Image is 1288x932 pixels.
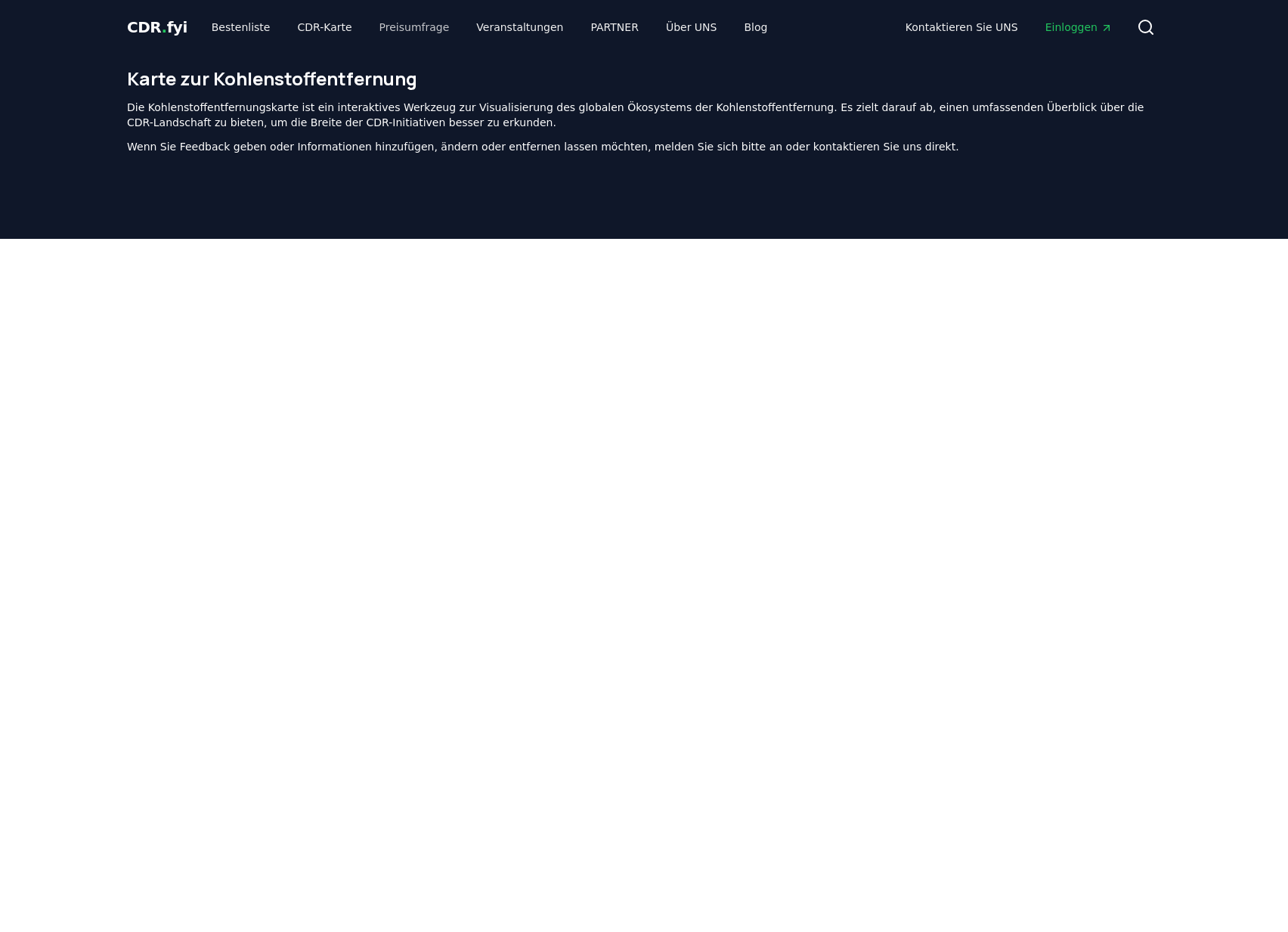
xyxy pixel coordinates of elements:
a: Blog [732,14,779,41]
a: PARTNER [578,14,650,41]
a: Einloggen [1033,14,1125,41]
a: CDR.fyi [127,17,187,38]
p: Wenn Sie Feedback geben oder Informationen hinzufügen, ändern oder entfernen lassen möchten, meld... [127,139,1161,154]
a: CDR-Karte [285,14,364,41]
a: Kontaktieren Sie UNS [893,14,1030,41]
span: Einloggen [1045,20,1113,35]
h1: Karte zur Kohlenstoffentfernung [127,67,1161,91]
nav: Hauptseite [200,14,780,41]
span: CDR fyi [127,18,187,36]
a: Über UNS [654,14,729,41]
span: . [162,18,167,36]
a: Preisumfrage [367,14,462,41]
nav: Hauptseite [893,14,1125,41]
a: Bestenliste [200,14,283,41]
p: Die Kohlenstoffentfernungskarte ist ein interaktives Werkzeug zur Visualisierung des globalen Öko... [127,100,1161,130]
a: Veranstaltungen [464,14,575,41]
